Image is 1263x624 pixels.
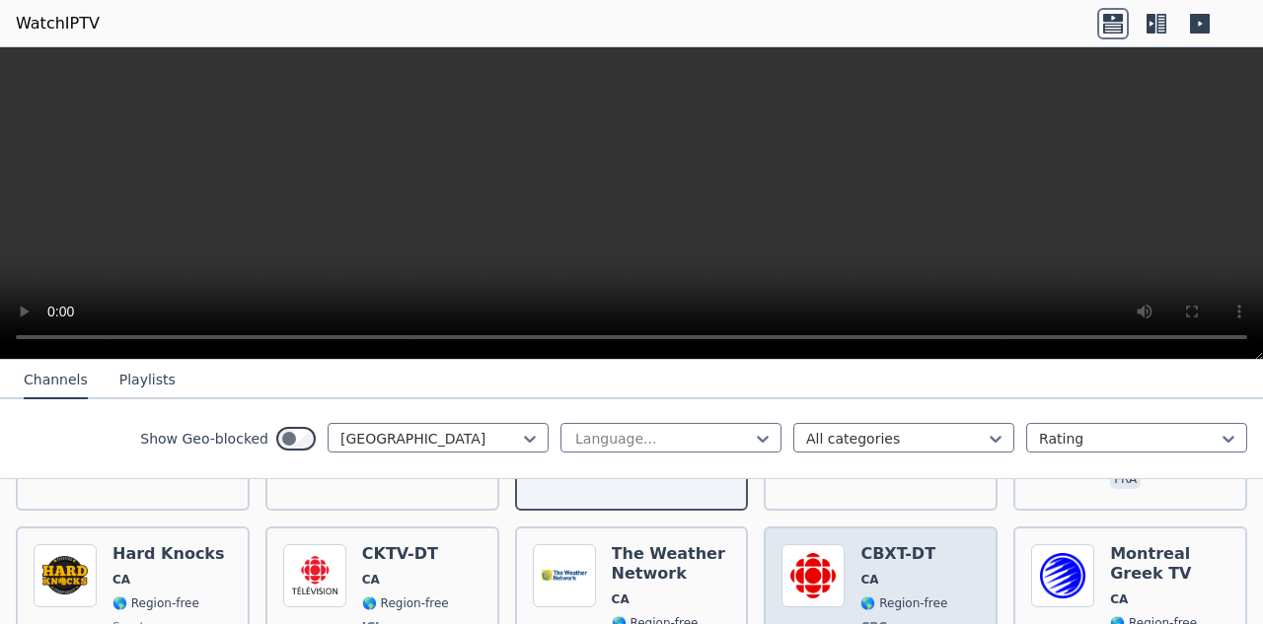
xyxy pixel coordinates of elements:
[860,595,947,611] span: 🌎 Region-free
[112,595,199,611] span: 🌎 Region-free
[24,362,88,399] button: Channels
[362,544,449,564] h6: CKTV-DT
[860,572,878,588] span: CA
[1031,544,1094,607] img: Montreal Greek TV
[362,595,449,611] span: 🌎 Region-free
[119,362,176,399] button: Playlists
[781,544,845,607] img: CBXT-DT
[112,572,130,588] span: CA
[612,544,731,584] h6: The Weather Network
[140,429,268,449] label: Show Geo-blocked
[34,544,97,607] img: Hard Knocks
[533,544,596,607] img: The Weather Network
[860,544,947,564] h6: CBXT-DT
[283,544,346,607] img: CKTV-DT
[1110,591,1128,607] span: CA
[1110,544,1229,584] h6: Montreal Greek TV
[112,544,225,564] h6: Hard Knocks
[362,572,380,588] span: CA
[1110,469,1141,489] p: fra
[612,591,630,607] span: CA
[16,12,100,35] a: WatchIPTV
